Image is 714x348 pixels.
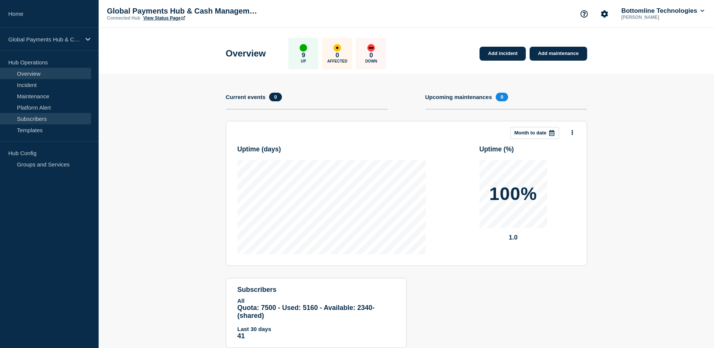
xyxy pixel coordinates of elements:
[269,93,282,101] span: 0
[480,145,514,153] h3: Uptime ( % )
[620,7,706,15] button: Bottomline Technologies
[327,59,347,63] p: Affected
[8,36,81,43] p: Global Payments Hub & Cash Management
[480,234,547,241] p: 1.0
[515,130,547,136] p: Month to date
[336,52,339,59] p: 0
[301,59,306,63] p: Up
[365,59,377,63] p: Down
[226,48,266,59] h1: Overview
[237,286,395,294] h4: subscribers
[597,6,612,22] button: Account settings
[489,185,537,203] p: 100%
[226,94,266,100] h4: Current events
[333,44,341,52] div: affected
[107,15,140,21] p: Connected Hub
[530,47,587,61] a: Add maintenance
[425,94,492,100] h4: Upcoming maintenances
[107,7,257,15] p: Global Payments Hub & Cash Management
[496,93,508,101] span: 0
[510,127,559,139] button: Month to date
[143,15,185,21] a: View Status Page
[367,44,375,52] div: down
[480,47,526,61] a: Add incident
[370,52,373,59] p: 0
[237,298,395,304] p: All
[302,52,305,59] p: 9
[300,44,307,52] div: up
[237,332,395,340] p: 41
[620,15,698,20] p: [PERSON_NAME]
[237,145,281,153] h3: Uptime ( days )
[237,326,395,332] p: Last 30 days
[576,6,592,22] button: Support
[237,304,375,319] span: Quota: 7500 - Used: 5160 - Available: 2340 - (shared)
